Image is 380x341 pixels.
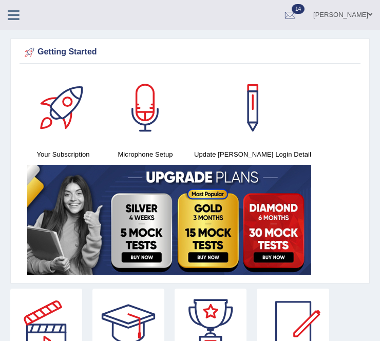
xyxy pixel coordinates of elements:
span: 14 [292,4,305,14]
img: small5.jpg [27,165,311,275]
h4: Update [PERSON_NAME] Login Detail [192,149,314,160]
h4: Your Subscription [27,149,99,160]
h4: Microphone Setup [109,149,181,160]
div: Getting Started [22,45,358,60]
